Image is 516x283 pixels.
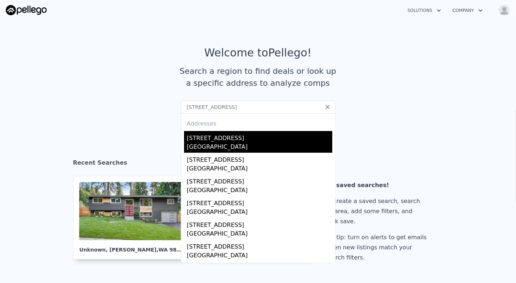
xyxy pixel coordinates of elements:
[184,114,332,131] div: Addresses
[187,143,332,153] div: [GEOGRAPHIC_DATA]
[6,5,47,15] img: Pellego
[325,180,430,190] div: No saved searches!
[402,4,447,17] button: Solutions
[187,229,332,240] div: [GEOGRAPHIC_DATA]
[187,208,332,218] div: [GEOGRAPHIC_DATA]
[187,218,332,229] div: [STREET_ADDRESS]
[447,4,489,17] button: Company
[177,65,339,89] div: Search a region to find deals or look up a specific address to analyze comps
[187,174,332,186] div: [STREET_ADDRESS]
[325,196,430,227] div: To create a saved search, search an area, add some filters, and click save.
[499,4,510,16] img: avatar
[73,176,195,259] a: Unknown, [PERSON_NAME],WA 98052
[204,46,312,59] div: Welcome to Pellego !
[187,251,332,261] div: [GEOGRAPHIC_DATA]
[187,186,332,196] div: [GEOGRAPHIC_DATA]
[325,232,430,263] div: Pro tip: turn on alerts to get emails when new listings match your search filters.
[187,131,332,143] div: [STREET_ADDRESS]
[79,240,183,253] div: Unknown , [PERSON_NAME]
[157,247,187,253] span: , WA 98052
[187,153,332,164] div: [STREET_ADDRESS]
[181,101,336,114] input: Search an address or region...
[187,240,332,251] div: [STREET_ADDRESS]
[187,196,332,208] div: [STREET_ADDRESS]
[187,164,332,174] div: [GEOGRAPHIC_DATA]
[73,153,443,176] div: Recent Searches
[187,261,332,273] div: [STREET_ADDRESS]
